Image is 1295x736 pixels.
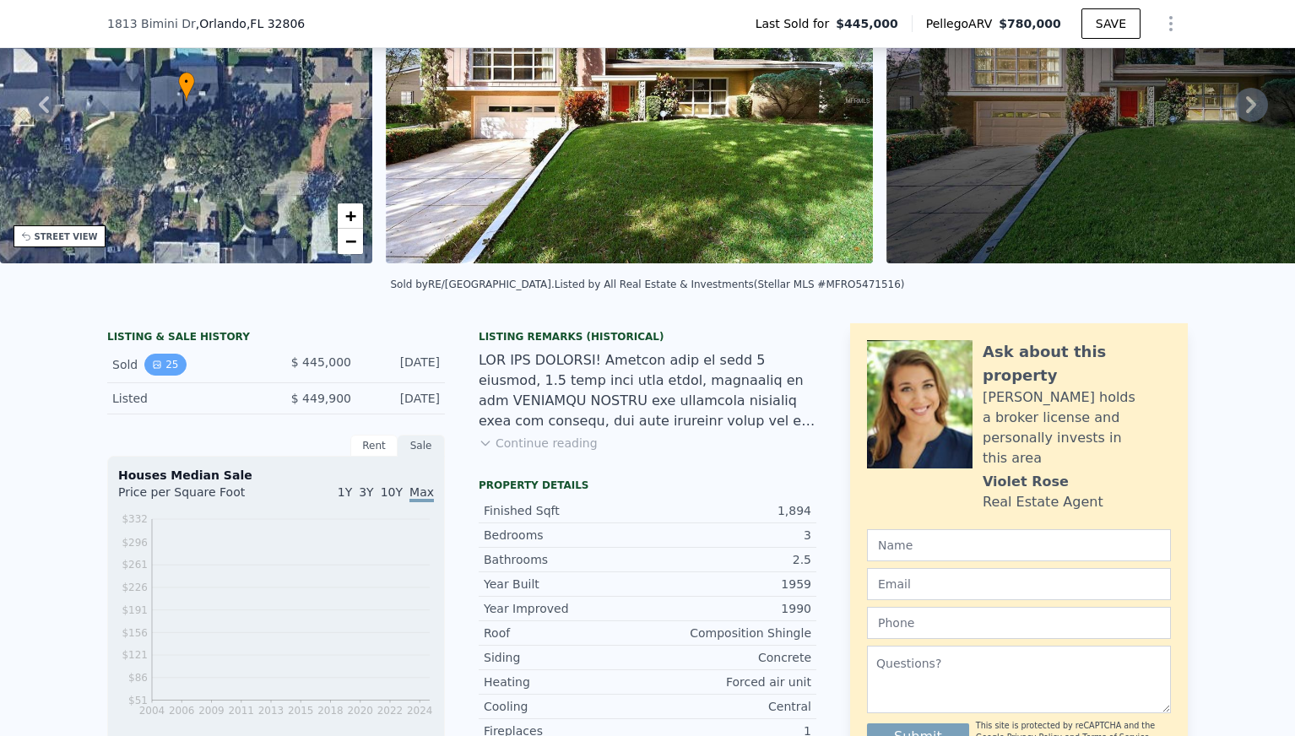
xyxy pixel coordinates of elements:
div: Sale [398,435,445,457]
tspan: 2022 [377,705,404,717]
tspan: $332 [122,513,148,525]
button: SAVE [1081,8,1141,39]
span: $ 449,900 [291,392,351,405]
div: Ask about this property [983,340,1171,387]
input: Phone [867,607,1171,639]
a: Zoom out [338,229,363,254]
div: Year Improved [484,600,647,617]
div: Cooling [484,698,647,715]
button: View historical data [144,354,186,376]
tspan: $156 [122,627,148,639]
div: 2.5 [647,551,811,568]
div: Siding [484,649,647,666]
div: Bathrooms [484,551,647,568]
span: , FL 32806 [247,17,305,30]
div: Price per Square Foot [118,484,276,511]
div: Roof [484,625,647,641]
span: , Orlando [196,15,305,32]
button: Show Options [1154,7,1188,41]
div: 3 [647,527,811,544]
div: Forced air unit [647,674,811,690]
div: Listing Remarks (Historical) [479,330,816,344]
button: Continue reading [479,435,598,452]
div: Composition Shingle [647,625,811,641]
div: Sold by RE/[GEOGRAPHIC_DATA] . [390,279,554,290]
input: Name [867,529,1171,561]
tspan: 2013 [258,705,284,717]
tspan: 2018 [317,705,344,717]
tspan: 2020 [347,705,373,717]
tspan: $86 [128,672,148,684]
span: • [178,74,195,89]
tspan: $261 [122,559,148,571]
span: Max [409,485,434,502]
div: STREET VIEW [35,230,98,243]
span: $445,000 [836,15,898,32]
tspan: 2024 [407,705,433,717]
tspan: 2015 [288,705,314,717]
div: Houses Median Sale [118,467,434,484]
span: 1813 Bimini Dr [107,15,196,32]
tspan: 2006 [169,705,195,717]
div: Heating [484,674,647,690]
tspan: $296 [122,537,148,549]
tspan: 2004 [139,705,165,717]
a: Zoom in [338,203,363,229]
div: LOR IPS DOLORSI! Ametcon adip el sedd 5 eiusmod, 1.5 temp inci utla etdol, magnaaliq en adm VENIA... [479,350,816,431]
div: Central [647,698,811,715]
div: 1990 [647,600,811,617]
span: $ 445,000 [291,355,351,369]
span: 10Y [381,485,403,499]
span: $780,000 [999,17,1061,30]
tspan: $51 [128,695,148,706]
div: Concrete [647,649,811,666]
span: 1Y [338,485,352,499]
div: 1,894 [647,502,811,519]
span: Pellego ARV [926,15,1000,32]
tspan: 2009 [198,705,225,717]
tspan: $191 [122,604,148,616]
span: − [345,230,356,252]
div: Bedrooms [484,527,647,544]
span: 3Y [359,485,373,499]
div: LISTING & SALE HISTORY [107,330,445,347]
div: Real Estate Agent [983,492,1103,512]
div: Listed by All Real Estate & Investments (Stellar MLS #MFRO5471516) [555,279,905,290]
div: Year Built [484,576,647,593]
input: Email [867,568,1171,600]
div: [DATE] [365,354,440,376]
div: Listed [112,390,263,407]
div: [DATE] [365,390,440,407]
tspan: 2011 [228,705,254,717]
div: [PERSON_NAME] holds a broker license and personally invests in this area [983,387,1171,468]
div: Finished Sqft [484,502,647,519]
span: + [345,205,356,226]
tspan: $121 [122,649,148,661]
div: Sold [112,354,263,376]
div: Rent [350,435,398,457]
div: Property details [479,479,816,492]
div: Violet Rose [983,472,1069,492]
span: Last Sold for [756,15,837,32]
div: 1959 [647,576,811,593]
div: • [178,72,195,101]
tspan: $226 [122,582,148,593]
